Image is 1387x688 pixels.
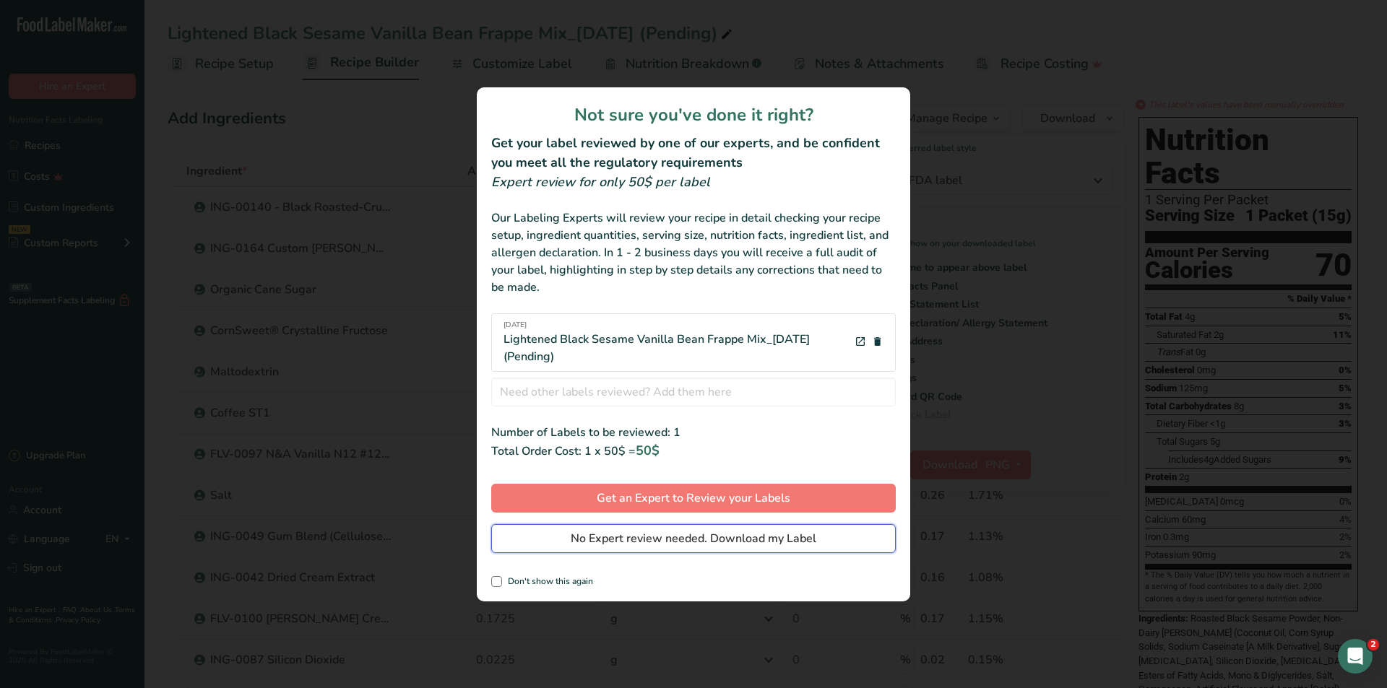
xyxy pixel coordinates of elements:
[491,173,896,192] div: Expert review for only 50$ per label
[491,484,896,513] button: Get an Expert to Review your Labels
[502,576,593,587] span: Don't show this again
[491,102,896,128] h1: Not sure you've done it right?
[491,441,896,461] div: Total Order Cost: 1 x 50$ =
[571,530,816,547] span: No Expert review needed. Download my Label
[504,320,855,331] span: [DATE]
[597,489,790,507] span: Get an Expert to Review your Labels
[636,442,660,459] span: 50$
[491,209,896,296] div: Our Labeling Experts will review your recipe in detail checking your recipe setup, ingredient qua...
[491,134,896,173] h2: Get your label reviewed by one of our experts, and be confident you meet all the regulatory requi...
[491,424,896,441] div: Number of Labels to be reviewed: 1
[1367,639,1379,650] span: 2
[504,320,855,365] div: Lightened Black Sesame Vanilla Bean Frappe Mix_[DATE] (Pending)
[1338,639,1373,674] iframe: Intercom live chat
[491,378,896,406] input: Need other labels reviewed? Add them here
[491,524,896,553] button: No Expert review needed. Download my Label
